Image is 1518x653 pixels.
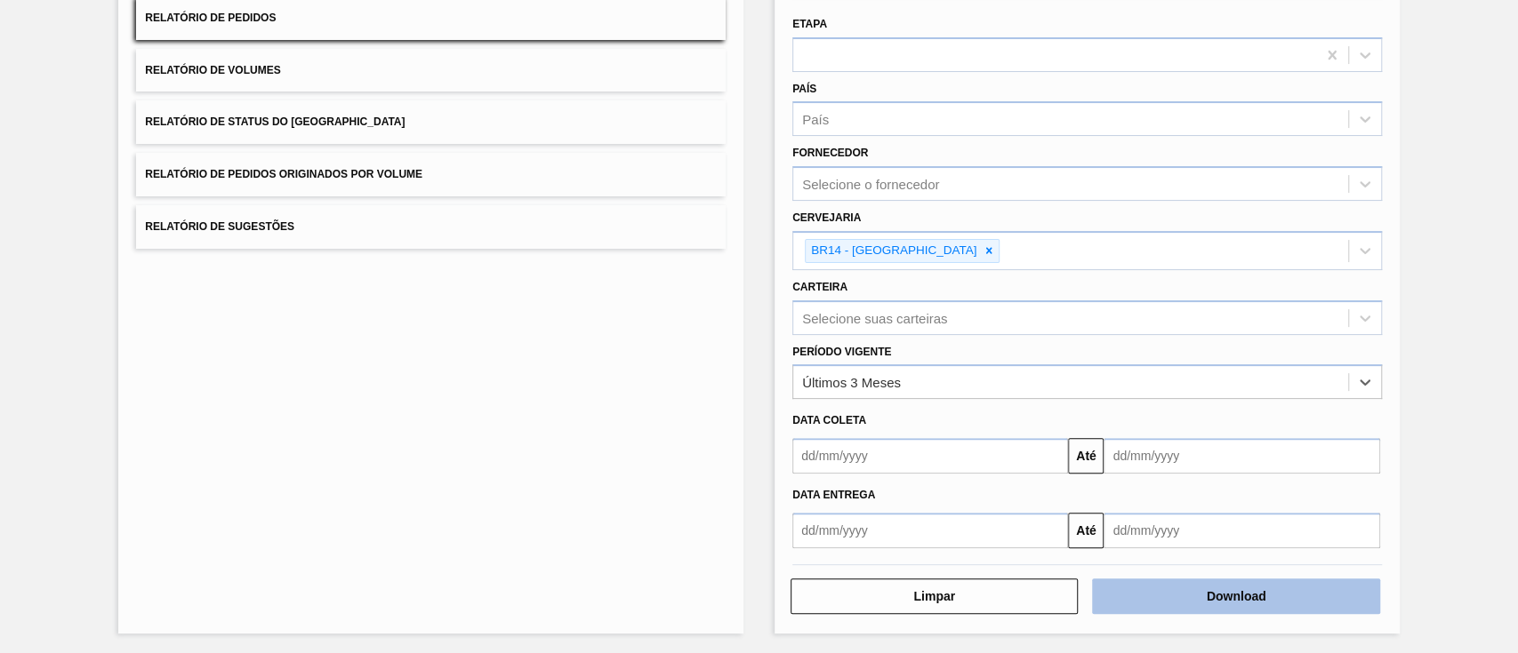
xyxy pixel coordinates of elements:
[792,18,827,30] label: Etapa
[792,346,891,358] label: Período Vigente
[136,100,726,144] button: Relatório de Status do [GEOGRAPHIC_DATA]
[792,513,1068,548] input: dd/mm/yyyy
[1068,438,1104,474] button: Até
[136,153,726,196] button: Relatório de Pedidos Originados por Volume
[792,211,861,224] label: Cervejaria
[145,115,405,128] span: Relatório de Status do [GEOGRAPHIC_DATA]
[792,83,816,95] label: País
[802,112,829,127] div: País
[136,205,726,249] button: Relatório de Sugestões
[1068,513,1104,548] button: Até
[145,12,276,24] span: Relatório de Pedidos
[792,414,866,426] span: Data coleta
[1092,578,1379,614] button: Download
[792,281,847,293] label: Carteira
[802,375,901,390] div: Últimos 3 Meses
[1104,513,1379,548] input: dd/mm/yyyy
[802,310,947,325] div: Selecione suas carteiras
[1104,438,1379,474] input: dd/mm/yyyy
[792,147,868,159] label: Fornecedor
[145,168,422,180] span: Relatório de Pedidos Originados por Volume
[792,438,1068,474] input: dd/mm/yyyy
[806,240,979,262] div: BR14 - [GEOGRAPHIC_DATA]
[792,489,875,501] span: Data entrega
[791,578,1078,614] button: Limpar
[145,64,280,76] span: Relatório de Volumes
[145,220,294,233] span: Relatório de Sugestões
[136,49,726,92] button: Relatório de Volumes
[802,177,939,192] div: Selecione o fornecedor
